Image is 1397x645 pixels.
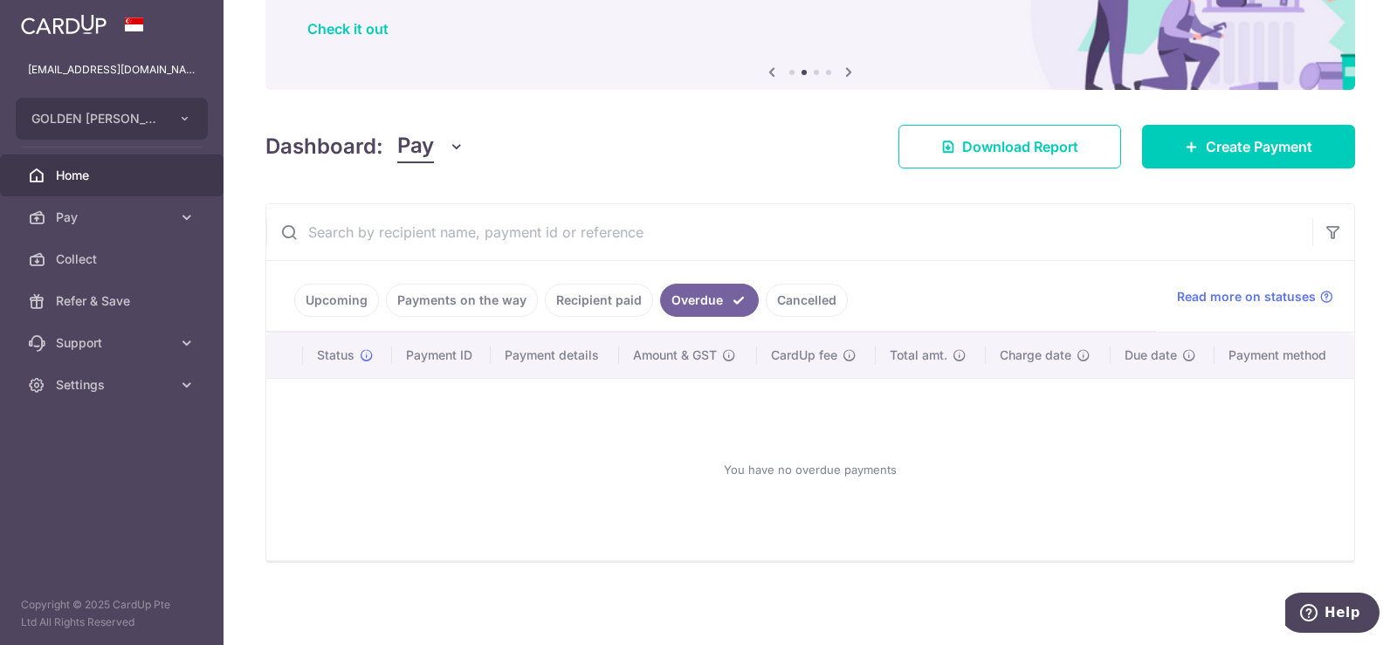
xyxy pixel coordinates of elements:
[1000,347,1071,364] span: Charge date
[1206,136,1312,157] span: Create Payment
[265,131,383,162] h4: Dashboard:
[56,334,171,352] span: Support
[1125,347,1177,364] span: Due date
[397,130,465,163] button: Pay
[1285,593,1380,636] iframe: Opens a widget where you can find more information
[266,204,1312,260] input: Search by recipient name, payment id or reference
[1177,288,1333,305] a: Read more on statuses
[392,333,491,378] th: Payment ID
[898,125,1121,168] a: Download Report
[56,292,171,310] span: Refer & Save
[287,393,1333,546] div: You have no overdue payments
[28,61,196,79] p: [EMAIL_ADDRESS][DOMAIN_NAME]
[771,347,837,364] span: CardUp fee
[545,284,653,317] a: Recipient paid
[56,376,171,394] span: Settings
[962,136,1078,157] span: Download Report
[1177,288,1316,305] span: Read more on statuses
[56,209,171,226] span: Pay
[633,347,717,364] span: Amount & GST
[766,284,848,317] a: Cancelled
[397,130,434,163] span: Pay
[56,167,171,184] span: Home
[317,347,354,364] span: Status
[56,250,171,268] span: Collect
[491,333,619,378] th: Payment details
[660,284,759,317] a: Overdue
[1142,125,1355,168] a: Create Payment
[1215,333,1354,378] th: Payment method
[16,98,208,140] button: GOLDEN [PERSON_NAME] MARKETING
[294,284,379,317] a: Upcoming
[31,110,161,127] span: GOLDEN [PERSON_NAME] MARKETING
[307,20,389,38] a: Check it out
[386,284,538,317] a: Payments on the way
[890,347,947,364] span: Total amt.
[21,14,107,35] img: CardUp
